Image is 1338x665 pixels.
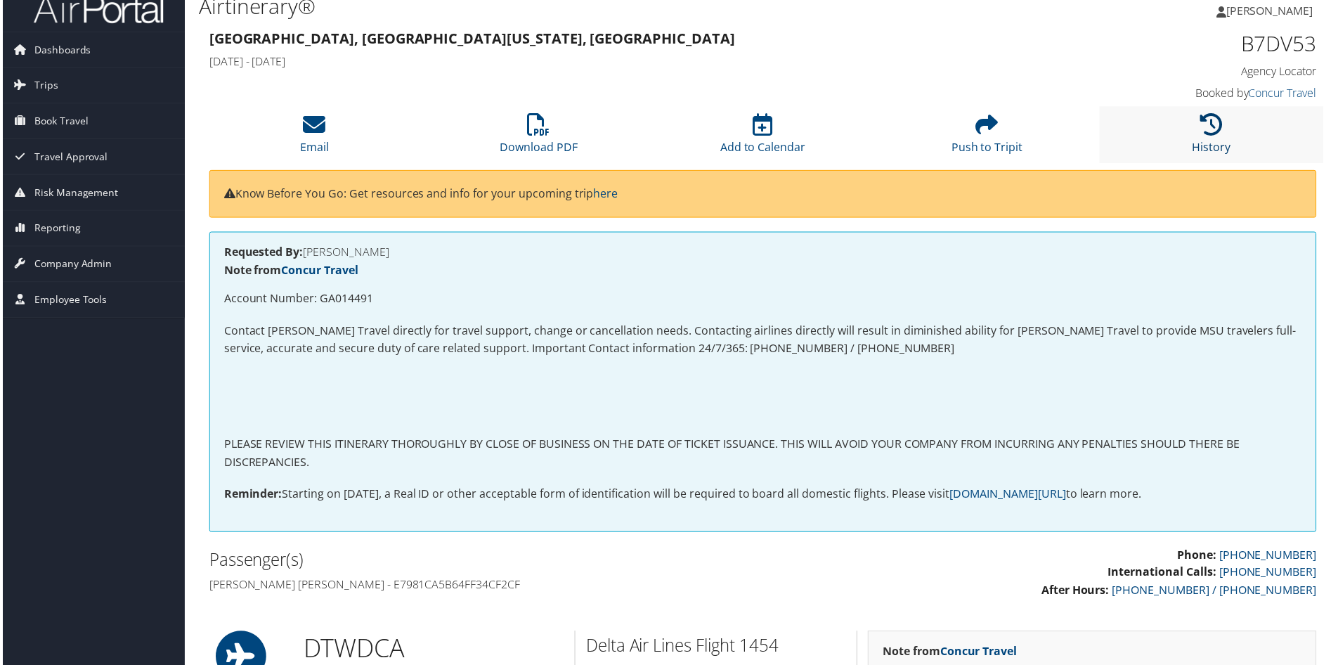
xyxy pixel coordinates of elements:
[207,29,735,48] strong: [GEOGRAPHIC_DATA], [GEOGRAPHIC_DATA] [US_STATE], [GEOGRAPHIC_DATA]
[951,488,1067,503] a: [DOMAIN_NAME][URL]
[1251,86,1319,101] a: Concur Travel
[222,186,1304,204] p: Know Before You Go: Get resources and info for your upcoming trip
[883,646,1018,661] strong: Note from
[222,323,1304,359] p: Contact [PERSON_NAME] Travel directly for travel support, change or cancellation needs. Contactin...
[280,264,357,279] a: Concur Travel
[1221,567,1319,582] a: [PHONE_NUMBER]
[222,247,1304,259] h4: [PERSON_NAME]
[720,122,806,155] a: Add to Calendar
[1194,122,1233,155] a: History
[1057,29,1319,58] h1: B7DV53
[32,68,56,103] span: Trips
[499,122,577,155] a: Download PDF
[32,283,105,318] span: Employee Tools
[1043,585,1111,600] strong: After Hours:
[207,550,753,574] h2: Passenger(s)
[207,54,1036,70] h4: [DATE] - [DATE]
[1221,549,1319,564] a: [PHONE_NUMBER]
[222,291,1304,309] p: Account Number: GA014491
[1228,3,1316,18] span: [PERSON_NAME]
[1114,585,1319,600] a: [PHONE_NUMBER] / [PHONE_NUMBER]
[32,32,89,67] span: Dashboards
[593,186,618,202] a: here
[222,488,280,503] strong: Reminder:
[299,122,327,155] a: Email
[32,104,86,139] span: Book Travel
[32,176,116,211] span: Risk Management
[222,487,1304,505] p: Starting on [DATE], a Real ID or other acceptable form of identification will be required to boar...
[32,247,110,283] span: Company Admin
[1110,567,1219,582] strong: International Calls:
[952,122,1024,155] a: Push to Tripit
[222,245,301,261] strong: Requested By:
[222,437,1304,473] p: PLEASE REVIEW THIS ITINERARY THOROUGHLY BY CLOSE OF BUSINESS ON THE DATE OF TICKET ISSUANCE. THIS...
[941,646,1018,661] a: Concur Travel
[1179,549,1219,564] strong: Phone:
[1057,86,1319,101] h4: Booked by
[1057,64,1319,79] h4: Agency Locator
[207,579,753,595] h4: [PERSON_NAME] [PERSON_NAME] - E7981CA5B64FF34CF2CF
[585,636,847,660] h2: Delta Air Lines Flight 1454
[32,212,78,247] span: Reporting
[222,264,357,279] strong: Note from
[32,140,105,175] span: Travel Approval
